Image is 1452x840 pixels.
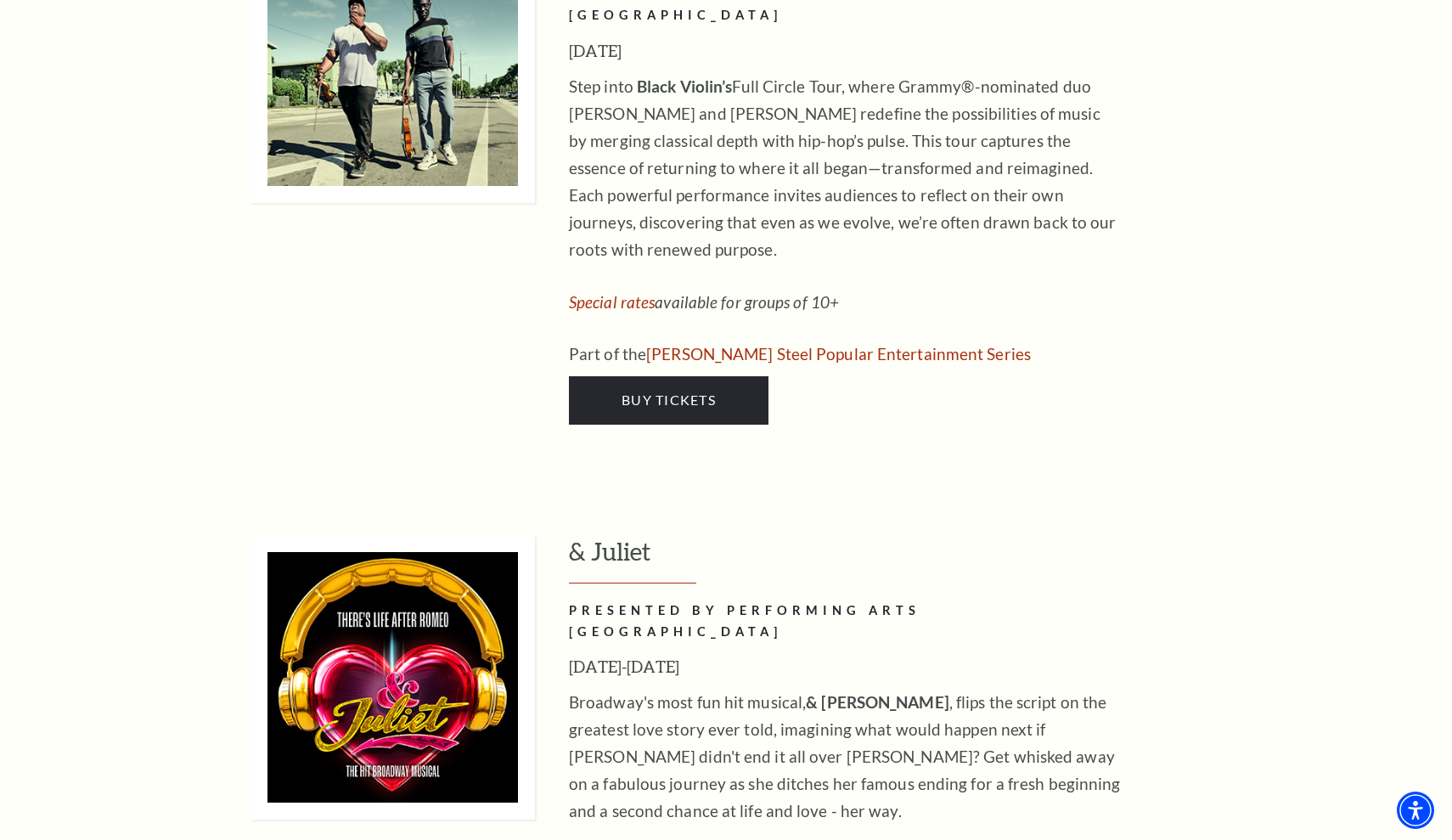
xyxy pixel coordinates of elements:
h2: PRESENTED BY PERFORMING ARTS [GEOGRAPHIC_DATA] [569,600,1121,643]
span: Full Circle Tour, where Grammy®-nominated duo [PERSON_NAME] and [PERSON_NAME] redefine the possib... [569,76,1117,259]
h3: & Juliet [569,535,1252,583]
a: Special rates [569,292,655,312]
span: Buy Tickets [622,392,716,408]
a: Irwin Steel Popular Entertainment Series - open in a new tab [646,344,1031,364]
p: Part of the [569,341,1121,368]
strong: & [PERSON_NAME] [806,692,949,712]
strong: Black Violin’s [637,76,732,96]
img: & Juliet [250,535,535,820]
p: Step into [569,73,1121,263]
h3: [DATE]-[DATE] [569,653,1121,680]
p: Broadway's most fun hit musical, , flips the script on the greatest love story ever told, imagini... [569,689,1121,825]
em: available for groups of 10+ [569,292,839,312]
div: Accessibility Menu [1397,792,1434,829]
h3: [DATE] [569,37,1121,65]
a: Buy Tickets [569,376,768,424]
